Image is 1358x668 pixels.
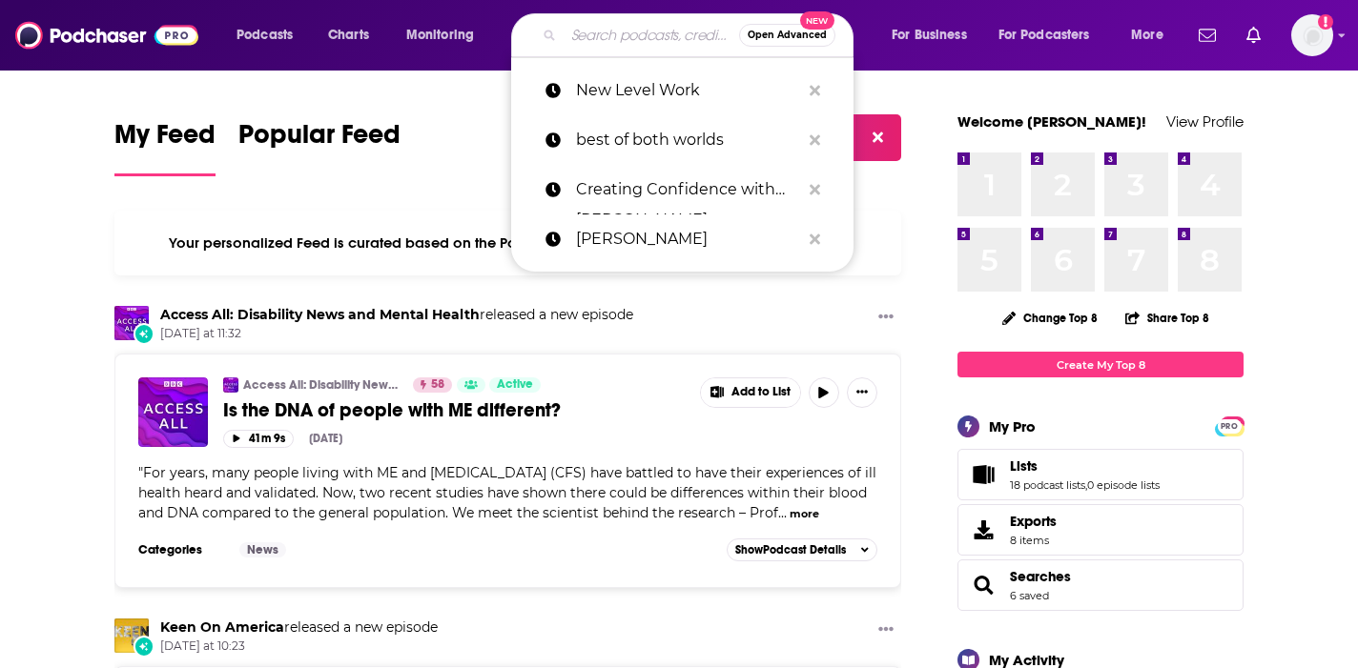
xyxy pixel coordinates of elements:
a: Welcome [PERSON_NAME]! [957,112,1146,131]
a: PRO [1218,418,1241,433]
p: Creating Confidence with Heather Monahan [576,165,800,214]
span: Open Advanced [748,30,827,40]
span: Searches [957,559,1244,611]
span: [DATE] at 11:32 [160,326,633,342]
a: Searches [1010,568,1071,585]
button: open menu [393,20,499,51]
h3: released a new episode [160,306,633,324]
a: Show notifications dropdown [1239,19,1268,51]
span: Podcasts [237,22,293,49]
span: Popular Feed [238,118,401,162]
h3: Categories [138,542,224,557]
a: New Level Work [511,66,854,115]
img: Is the DNA of people with ME different? [138,377,208,447]
span: Exports [1010,513,1057,530]
img: User Profile [1291,14,1333,56]
img: Access All: Disability News and Mental Health [223,377,238,393]
button: Show More Button [701,378,800,407]
a: Access All: Disability News and Mental Health [243,377,401,393]
span: PRO [1218,419,1241,434]
button: Open AdvancedNew [739,24,835,47]
div: Search podcasts, credits, & more... [529,13,872,57]
span: [DATE] at 10:23 [160,638,438,655]
a: Is the DNA of people with ME different? [223,398,687,422]
input: Search podcasts, credits, & more... [564,20,739,51]
a: Charts [316,20,381,51]
div: New Episode [134,636,154,657]
p: kara goldin [576,214,800,264]
svg: Add a profile image [1318,14,1333,30]
button: open menu [986,20,1118,51]
a: 0 episode lists [1087,478,1160,492]
span: Add to List [731,385,791,399]
a: 18 podcast lists [1010,478,1085,492]
a: Lists [1010,457,1160,475]
a: 6 saved [1010,589,1049,602]
span: For Podcasters [998,22,1090,49]
button: 41m 9s [223,430,294,448]
span: Lists [957,449,1244,500]
span: " [138,464,876,521]
button: open menu [1118,20,1187,51]
a: Popular Feed [238,118,401,176]
a: My Feed [114,118,216,176]
div: My Pro [989,417,1036,435]
button: ShowPodcast Details [727,538,877,561]
a: News [239,542,286,557]
a: Access All: Disability News and Mental Health [160,306,480,323]
span: Show Podcast Details [735,543,846,557]
button: open menu [878,20,991,51]
a: Keen On America [160,618,284,636]
button: Show profile menu [1291,14,1333,56]
button: Share Top 8 [1124,299,1210,336]
a: Lists [964,461,1002,488]
div: Your personalized Feed is curated based on the Podcasts, Creators, Users, and Lists that you Follow. [114,211,901,275]
div: [DATE] [309,432,342,445]
a: [PERSON_NAME] [511,214,854,264]
span: New [800,11,834,30]
button: more [790,506,819,522]
a: best of both worlds [511,115,854,165]
span: Lists [1010,457,1038,475]
img: Keen On America [114,618,149,653]
span: ... [778,504,787,521]
a: Exports [957,504,1244,556]
span: Logged in as megcassidy [1291,14,1333,56]
a: Show notifications dropdown [1191,19,1224,51]
a: 58 [413,377,452,393]
span: Exports [964,516,1002,543]
a: View Profile [1166,112,1244,131]
p: New Level Work [576,66,800,115]
span: For Business [892,22,967,49]
p: best of both worlds [576,115,800,165]
button: Show More Button [871,618,901,642]
button: open menu [223,20,318,51]
span: Is the DNA of people with ME different? [223,398,561,422]
img: Access All: Disability News and Mental Health [114,306,149,340]
a: Creating Confidence with [PERSON_NAME] [511,165,854,214]
span: 58 [431,375,444,395]
span: For years, many people living with ME and [MEDICAL_DATA] (CFS) have battled to have their experie... [138,464,876,521]
h3: released a new episode [160,618,438,637]
span: , [1085,478,1087,492]
span: Monitoring [406,22,474,49]
span: 8 items [1010,534,1057,547]
span: My Feed [114,118,216,162]
button: Show More Button [847,377,877,408]
span: Active [497,375,533,395]
button: Change Top 8 [991,306,1109,330]
button: Show More Button [871,306,901,330]
a: Active [489,377,541,393]
a: Create My Top 8 [957,352,1244,377]
img: Podchaser - Follow, Share and Rate Podcasts [15,17,198,53]
a: Searches [964,572,1002,598]
span: More [1131,22,1163,49]
div: New Episode [134,323,154,344]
